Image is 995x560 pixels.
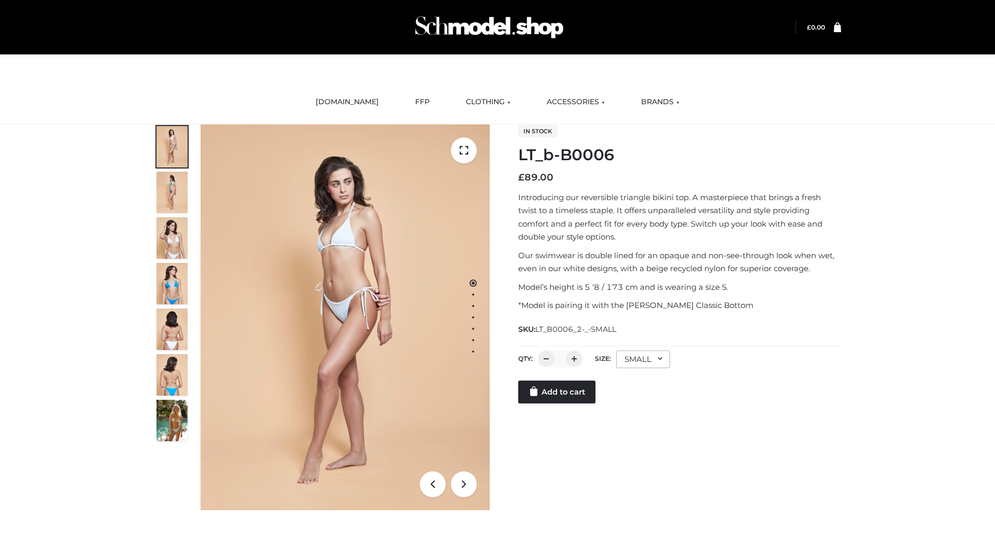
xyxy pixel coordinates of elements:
p: Introducing our reversible triangle bikini top. A masterpiece that brings a fresh twist to a time... [518,191,841,244]
span: £ [807,23,811,31]
div: SMALL [616,351,670,368]
a: £0.00 [807,23,825,31]
a: FFP [407,91,437,114]
a: CLOTHING [458,91,518,114]
span: SKU: [518,323,617,335]
img: ArielClassicBikiniTop_CloudNine_AzureSky_OW114ECO_8-scaled.jpg [157,354,188,396]
span: LT_B0006_2-_-SMALL [535,325,616,334]
label: Size: [595,355,611,362]
span: In stock [518,125,557,137]
span: £ [518,172,524,183]
img: ArielClassicBikiniTop_CloudNine_AzureSky_OW114ECO_1-scaled.jpg [157,126,188,167]
img: ArielClassicBikiniTop_CloudNine_AzureSky_OW114ECO_4-scaled.jpg [157,263,188,304]
a: Add to cart [518,381,595,403]
p: Model’s height is 5 ‘8 / 173 cm and is wearing a size S. [518,281,841,294]
img: ArielClassicBikiniTop_CloudNine_AzureSky_OW114ECO_7-scaled.jpg [157,309,188,350]
h1: LT_b-B0006 [518,146,841,164]
a: [DOMAIN_NAME] [308,91,387,114]
p: *Model is pairing it with the [PERSON_NAME] Classic Bottom [518,299,841,312]
bdi: 89.00 [518,172,553,183]
img: Schmodel Admin 964 [411,7,567,48]
img: ArielClassicBikiniTop_CloudNine_AzureSky_OW114ECO_1 [201,124,490,510]
img: ArielClassicBikiniTop_CloudNine_AzureSky_OW114ECO_2-scaled.jpg [157,172,188,213]
a: BRANDS [633,91,687,114]
bdi: 0.00 [807,23,825,31]
label: QTY: [518,355,533,362]
p: Our swimwear is double lined for an opaque and non-see-through look when wet, even in our white d... [518,249,841,275]
img: ArielClassicBikiniTop_CloudNine_AzureSky_OW114ECO_3-scaled.jpg [157,217,188,259]
a: ACCESSORIES [539,91,613,114]
img: Arieltop_CloudNine_AzureSky2.jpg [157,400,188,441]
